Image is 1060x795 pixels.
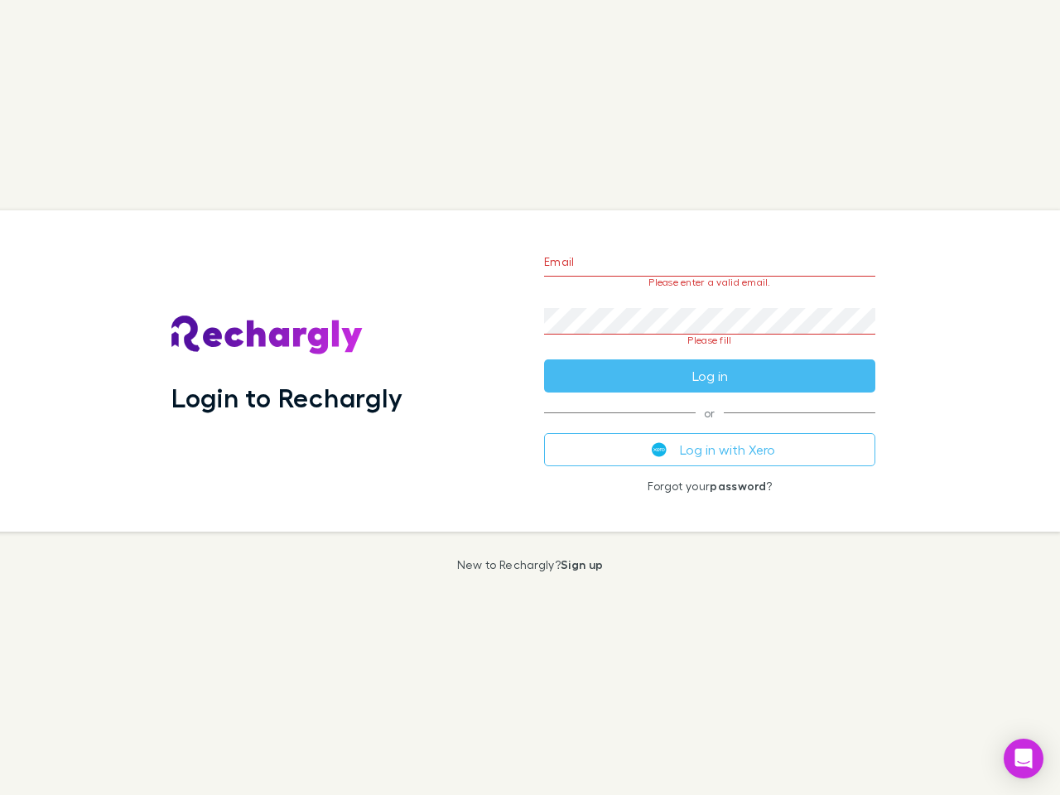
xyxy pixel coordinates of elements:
button: Log in with Xero [544,433,875,466]
p: Please fill [544,335,875,346]
button: Log in [544,359,875,393]
img: Xero's logo [652,442,667,457]
p: Please enter a valid email. [544,277,875,288]
a: Sign up [561,557,603,571]
span: or [544,412,875,413]
p: New to Rechargly? [457,558,604,571]
img: Rechargly's Logo [171,316,364,355]
p: Forgot your ? [544,479,875,493]
a: password [710,479,766,493]
div: Open Intercom Messenger [1004,739,1043,778]
h1: Login to Rechargly [171,382,402,413]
